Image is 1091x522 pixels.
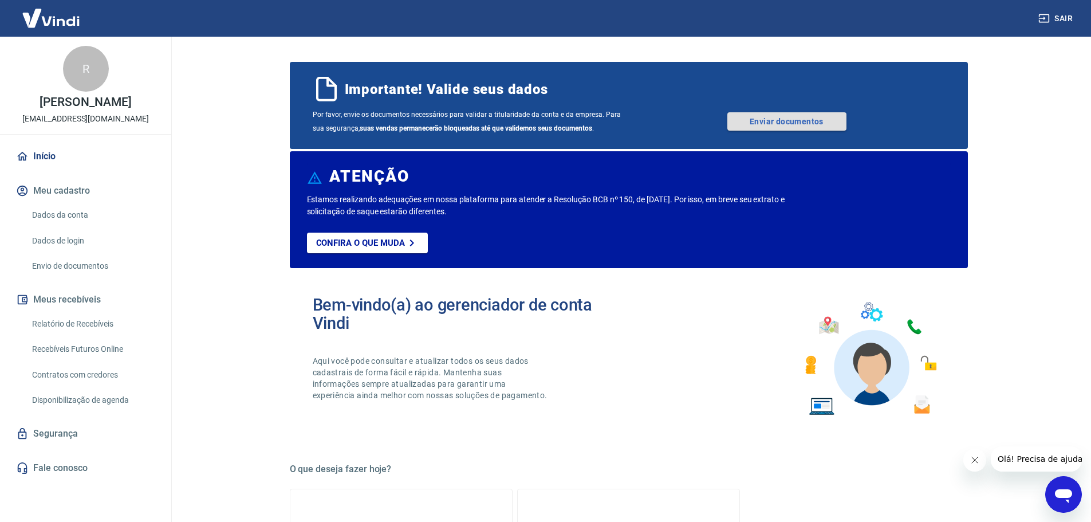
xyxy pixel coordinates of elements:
h5: O que deseja fazer hoje? [290,464,968,475]
img: Imagem de um avatar masculino com diversos icones exemplificando as funcionalidades do gerenciado... [795,296,945,422]
p: [PERSON_NAME] [40,96,131,108]
a: Envio de documentos [27,254,157,278]
a: Enviar documentos [727,112,846,131]
a: Início [14,144,157,169]
div: R [63,46,109,92]
a: Dados da conta [27,203,157,227]
a: Segurança [14,421,157,446]
b: suas vendas permanecerão bloqueadas até que validemos seus documentos [360,124,592,132]
button: Meu cadastro [14,178,157,203]
p: Aqui você pode consultar e atualizar todos os seus dados cadastrais de forma fácil e rápida. Mant... [313,355,550,401]
button: Meus recebíveis [14,287,157,312]
a: Contratos com credores [27,363,157,387]
iframe: Mensagem da empresa [991,446,1082,472]
span: Por favor, envie os documentos necessários para validar a titularidade da conta e da empresa. Par... [313,108,629,135]
p: Estamos realizando adequações em nossa plataforma para atender a Resolução BCB nº 150, de [DATE].... [307,194,822,218]
p: Confira o que muda [316,238,405,248]
p: [EMAIL_ADDRESS][DOMAIN_NAME] [22,113,149,125]
a: Dados de login [27,229,157,253]
span: Importante! Valide seus dados [345,80,548,99]
a: Disponibilização de agenda [27,388,157,412]
span: Olá! Precisa de ajuda? [7,8,96,17]
img: Vindi [14,1,88,36]
h6: ATENÇÃO [329,171,409,182]
button: Sair [1036,8,1077,29]
a: Recebíveis Futuros Online [27,337,157,361]
h2: Bem-vindo(a) ao gerenciador de conta Vindi [313,296,629,332]
iframe: Fechar mensagem [963,449,986,472]
iframe: Botão para abrir a janela de mensagens [1045,476,1082,513]
a: Fale conosco [14,456,157,481]
a: Confira o que muda [307,233,428,253]
a: Relatório de Recebíveis [27,312,157,336]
